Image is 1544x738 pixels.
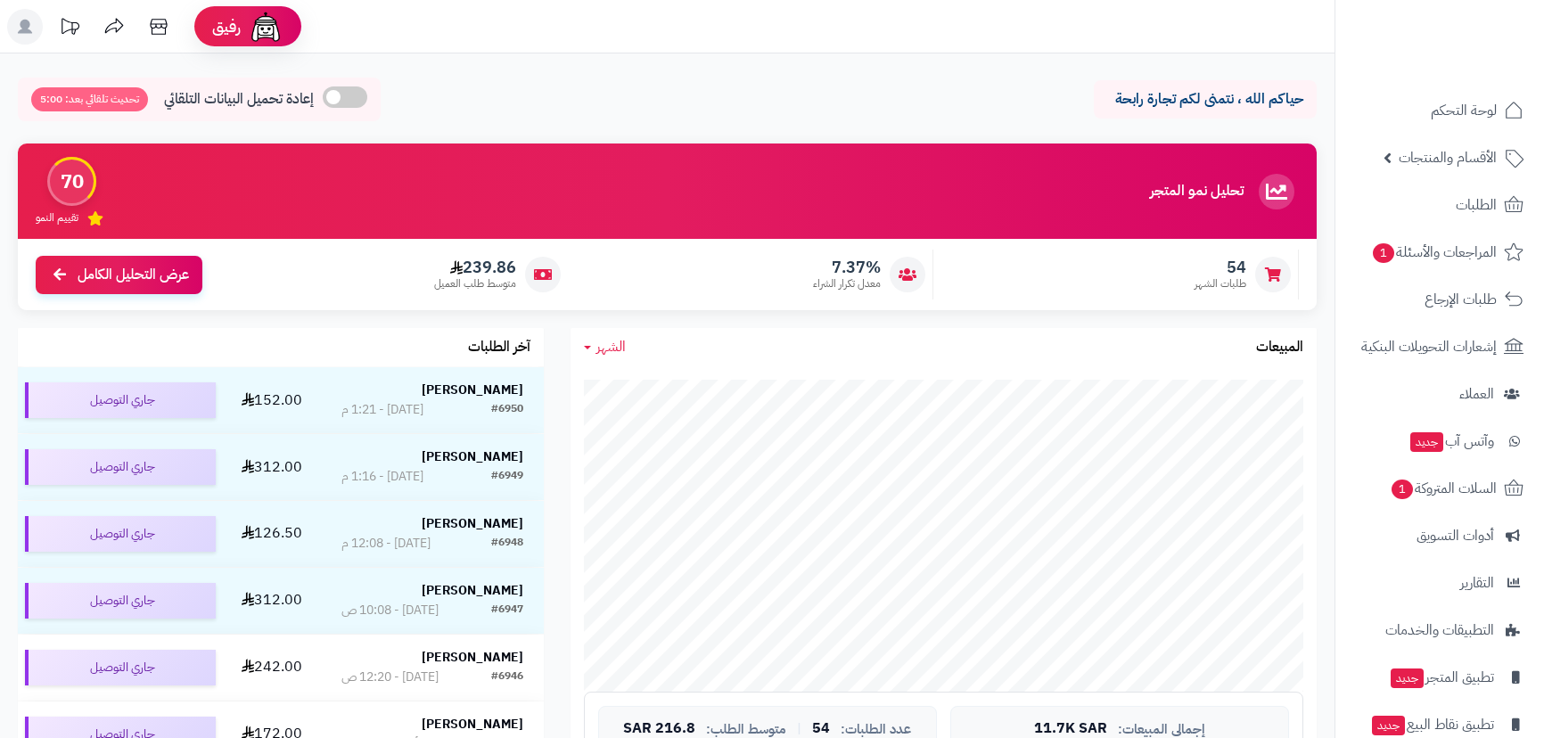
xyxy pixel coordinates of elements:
span: إجمالي المبيعات: [1118,722,1205,737]
strong: [PERSON_NAME] [422,715,523,734]
div: #6950 [491,401,523,419]
span: 7.37% [813,258,881,277]
strong: [PERSON_NAME] [422,648,523,667]
span: 1 [1373,243,1394,263]
h3: آخر الطلبات [468,340,530,356]
span: تقييم النمو [36,210,78,225]
span: التقارير [1460,570,1494,595]
span: وآتس آب [1408,429,1494,454]
span: العملاء [1459,381,1494,406]
span: لوحة التحكم [1431,98,1497,123]
strong: [PERSON_NAME] [422,447,523,466]
a: لوحة التحكم [1346,89,1533,132]
span: 239.86 [434,258,516,277]
div: #6947 [491,602,523,619]
div: [DATE] - 10:08 ص [341,602,439,619]
div: [DATE] - 12:20 ص [341,668,439,686]
span: السلات المتروكة [1390,476,1497,501]
a: تطبيق المتجرجديد [1346,656,1533,699]
span: جديد [1391,668,1424,688]
div: جاري التوصيل [25,449,216,485]
span: 216.8 SAR [623,721,695,737]
span: عرض التحليل الكامل [78,265,189,285]
span: طلبات الإرجاع [1425,287,1497,312]
div: جاري التوصيل [25,516,216,552]
span: متوسط الطلب: [706,722,786,737]
a: تحديثات المنصة [47,9,92,49]
strong: [PERSON_NAME] [422,381,523,399]
div: #6948 [491,535,523,553]
span: 11.7K SAR [1034,721,1107,737]
span: عدد الطلبات: [841,722,911,737]
td: 126.50 [223,501,321,567]
div: #6949 [491,468,523,486]
div: #6946 [491,668,523,686]
td: 242.00 [223,635,321,701]
a: عرض التحليل الكامل [36,256,202,294]
span: تطبيق المتجر [1389,665,1494,690]
span: 54 [812,721,830,737]
a: التقارير [1346,562,1533,604]
div: جاري التوصيل [25,583,216,619]
a: الشهر [584,337,626,357]
a: التطبيقات والخدمات [1346,609,1533,652]
a: العملاء [1346,373,1533,415]
span: | [797,722,801,735]
span: أدوات التسويق [1417,523,1494,548]
div: [DATE] - 1:16 م [341,468,423,486]
span: معدل تكرار الشراء [813,276,881,291]
span: المراجعات والأسئلة [1371,240,1497,265]
div: [DATE] - 12:08 م [341,535,431,553]
div: جاري التوصيل [25,650,216,685]
span: تحديث تلقائي بعد: 5:00 [31,87,148,111]
div: جاري التوصيل [25,382,216,418]
div: [DATE] - 1:21 م [341,401,423,419]
span: 1 [1392,480,1413,499]
a: السلات المتروكة1 [1346,467,1533,510]
td: 152.00 [223,367,321,433]
a: إشعارات التحويلات البنكية [1346,325,1533,368]
span: التطبيقات والخدمات [1385,618,1494,643]
h3: تحليل نمو المتجر [1150,184,1244,200]
span: جديد [1410,432,1443,452]
a: وآتس آبجديد [1346,420,1533,463]
h3: المبيعات [1256,340,1303,356]
strong: [PERSON_NAME] [422,581,523,600]
img: ai-face.png [248,9,283,45]
td: 312.00 [223,434,321,500]
a: طلبات الإرجاع [1346,278,1533,321]
span: إشعارات التحويلات البنكية [1361,334,1497,359]
span: الطلبات [1456,193,1497,217]
a: المراجعات والأسئلة1 [1346,231,1533,274]
span: طلبات الشهر [1195,276,1246,291]
img: logo-2.png [1423,48,1527,86]
span: 54 [1195,258,1246,277]
p: حياكم الله ، نتمنى لكم تجارة رابحة [1107,89,1303,110]
span: جديد [1372,716,1405,735]
span: الأقسام والمنتجات [1399,145,1497,170]
span: إعادة تحميل البيانات التلقائي [164,89,314,110]
a: الطلبات [1346,184,1533,226]
strong: [PERSON_NAME] [422,514,523,533]
span: الشهر [596,336,626,357]
a: أدوات التسويق [1346,514,1533,557]
span: رفيق [212,16,241,37]
span: تطبيق نقاط البيع [1370,712,1494,737]
td: 312.00 [223,568,321,634]
span: متوسط طلب العميل [434,276,516,291]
